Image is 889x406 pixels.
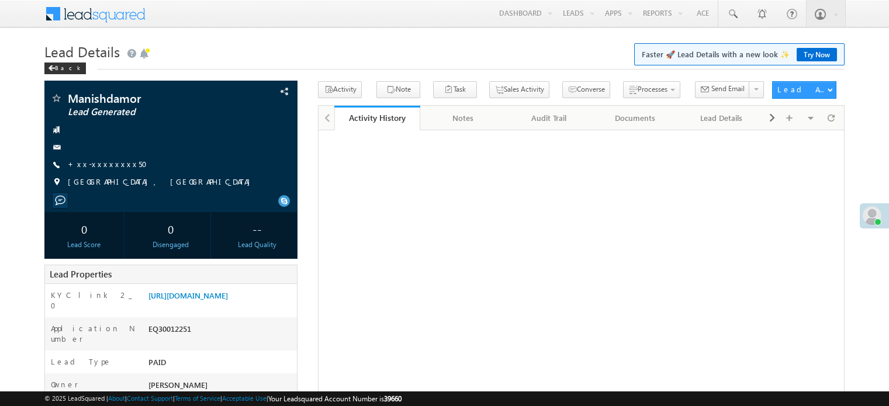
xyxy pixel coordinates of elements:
div: Lead Actions [777,84,827,95]
div: Audit Trail [516,111,582,125]
div: 0 [47,218,121,240]
a: [URL][DOMAIN_NAME] [148,290,228,300]
span: Faster 🚀 Lead Details with a new look ✨ [642,48,837,60]
span: Your Leadsquared Account Number is [268,394,402,403]
span: 39660 [384,394,402,403]
div: Lead Quality [220,240,294,250]
a: Lead Details [679,106,765,130]
a: Acceptable Use [222,394,267,402]
span: [GEOGRAPHIC_DATA], [GEOGRAPHIC_DATA] [68,176,256,188]
label: KYC link 2_0 [51,290,136,311]
span: [PERSON_NAME] [148,380,207,390]
div: Notes [430,111,496,125]
button: Lead Actions [772,81,836,99]
div: 0 [134,218,207,240]
button: Activity [318,81,362,98]
button: Send Email [695,81,750,98]
div: Back [44,63,86,74]
a: Terms of Service [175,394,220,402]
a: Back [44,62,92,72]
div: Lead Details [689,111,755,125]
span: Lead Details [44,42,120,61]
a: Audit Trail [507,106,593,130]
span: Lead Properties [50,268,112,280]
button: Task [433,81,477,98]
a: Notes [420,106,506,130]
span: Manishdamor [68,92,224,104]
label: Owner [51,379,78,390]
div: Activity History [343,112,411,123]
div: PAID [146,356,297,373]
button: Converse [562,81,610,98]
a: Activity History [334,106,420,130]
div: Lead Score [47,240,121,250]
label: Application Number [51,323,136,344]
label: Lead Type [51,356,112,367]
div: EQ30012251 [146,323,297,339]
div: -- [220,218,294,240]
a: About [108,394,125,402]
span: © 2025 LeadSquared | | | | | [44,393,402,404]
a: +xx-xxxxxxxx50 [68,159,154,169]
a: Documents [593,106,679,130]
button: Sales Activity [489,81,549,98]
div: Disengaged [134,240,207,250]
a: Contact Support [127,394,173,402]
span: Processes [638,85,667,93]
span: Send Email [711,84,745,94]
a: Try Now [797,48,837,61]
span: Lead Generated [68,106,224,118]
button: Note [376,81,420,98]
div: Documents [602,111,668,125]
button: Processes [623,81,680,98]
